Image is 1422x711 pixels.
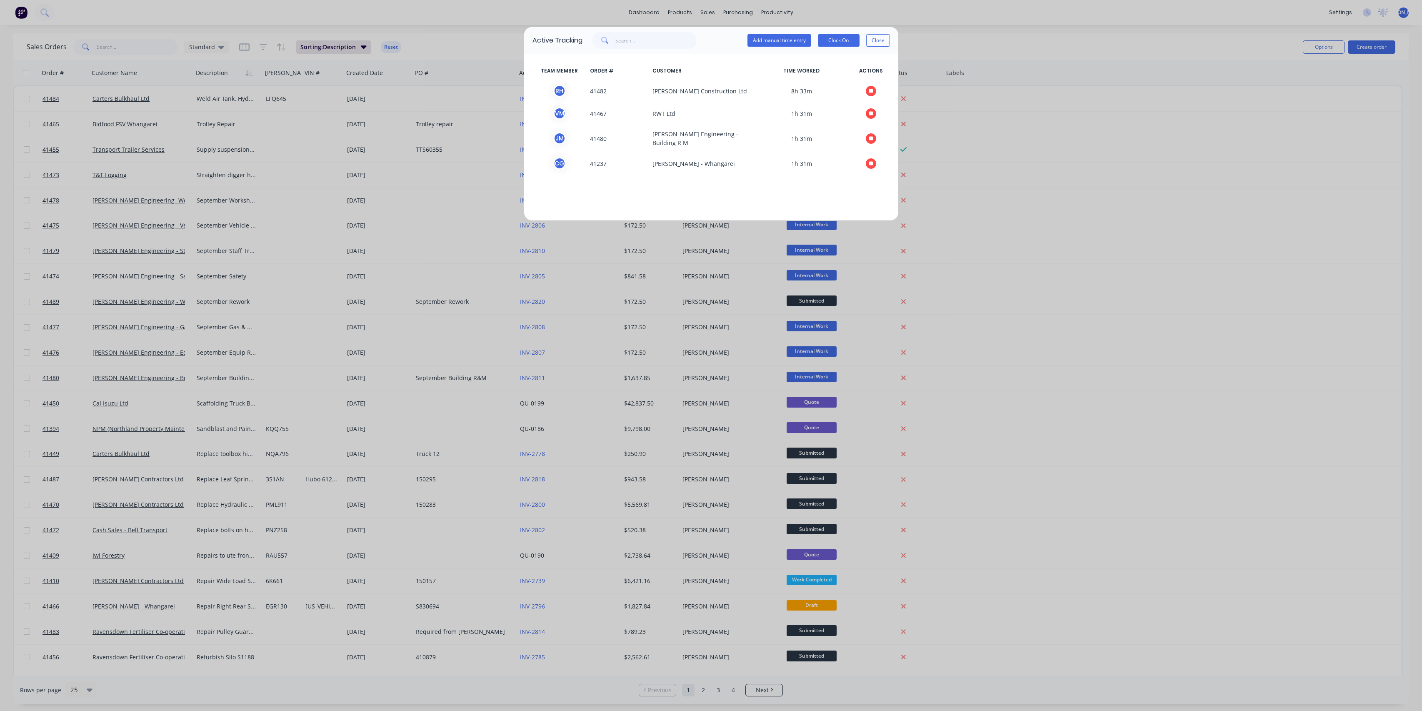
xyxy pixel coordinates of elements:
div: R H [553,85,566,97]
span: TEAM MEMBER [532,67,587,75]
span: 1h 31m [751,157,852,170]
span: [PERSON_NAME] Construction Ltd [649,85,751,97]
span: 41467 [587,107,649,120]
button: Close [866,34,890,47]
span: 1h 31m [751,130,852,147]
div: J M [553,132,566,145]
span: 41482 [587,85,649,97]
span: [PERSON_NAME] Engineering - Building R M [649,130,751,147]
span: 41480 [587,130,649,147]
input: Search... [615,32,697,49]
span: [PERSON_NAME] - Whangarei [649,157,751,170]
button: Add manual time entry [747,34,811,47]
span: ORDER # [587,67,649,75]
button: Clock On [818,34,860,47]
span: RWT Ltd [649,107,751,120]
div: Active Tracking [532,35,582,45]
span: 41237 [587,157,649,170]
span: 8h 33m [751,85,852,97]
span: 1h 31m [751,107,852,120]
span: ACTIONS [852,67,890,75]
div: V M [553,107,566,120]
div: C G [553,157,566,170]
span: CUSTOMER [649,67,751,75]
span: TIME WORKED [751,67,852,75]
